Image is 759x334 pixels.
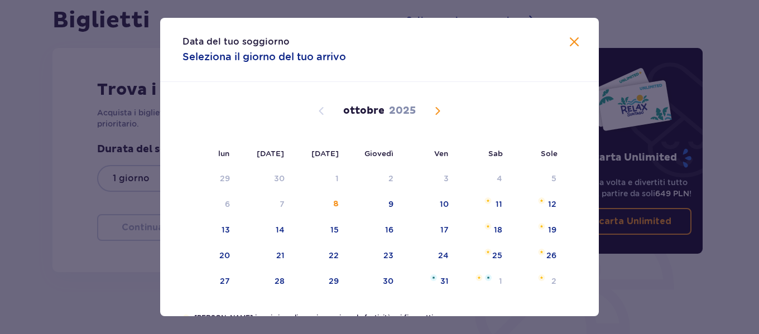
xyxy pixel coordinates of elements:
[220,277,230,285] font: 27
[292,218,347,243] td: 15
[343,104,385,117] font: ottobre
[292,167,347,191] td: Data non disponibile. Mercoledì 1 ottobre 2025
[292,269,347,294] td: 29
[364,149,393,158] font: Giovedì
[388,200,393,209] font: 9
[551,277,556,285] font: 2
[538,274,545,281] img: Stella arancione
[538,197,545,204] img: Stella arancione
[510,167,564,191] td: Data non disponibile. Domenica 5 ottobre 2025
[434,149,448,158] font: Ven
[568,36,581,50] button: Vicino
[182,244,238,268] td: 20
[238,244,293,268] td: 21
[347,167,402,191] td: Data non disponibile. Giovedì 2 ottobre 2025
[238,218,293,243] td: 14
[238,192,293,217] td: Data non disponibile. Martedì 7 ottobre 2025
[496,200,502,209] font: 11
[548,200,556,209] font: 12
[311,149,339,158] font: [DATE]
[280,200,285,209] font: 7
[546,251,556,260] font: 26
[385,225,393,234] font: 16
[438,251,449,260] font: 24
[440,277,449,285] font: 31
[488,149,503,158] font: Sab
[274,174,285,183] font: 30
[219,251,230,260] font: 20
[551,174,556,183] font: 5
[510,269,564,294] td: Stella arancione2
[484,223,492,230] img: Stella arancione
[388,174,393,183] font: 2
[347,192,402,217] td: 9
[389,104,416,117] font: 2025
[401,244,457,268] td: 24
[335,174,339,183] font: 1
[510,218,564,243] td: Stella arancione19
[499,277,502,285] font: 1
[276,225,285,234] font: 14
[347,244,402,268] td: 23
[329,251,339,260] font: 22
[475,274,483,281] img: Stella arancione
[383,251,393,260] font: 23
[275,277,285,285] font: 28
[510,244,564,268] td: Stella arancione26
[383,277,393,285] font: 30
[333,200,339,208] font: 8
[222,225,230,234] font: 13
[347,269,402,294] td: 30
[347,218,402,243] td: 16
[538,249,545,255] img: Stella arancione
[292,244,347,268] td: 22
[401,167,457,191] td: Data non disponibile. Venerdì 3 ottobre 2025
[457,218,511,243] td: Stella arancione18
[430,274,437,281] img: Stella blu
[220,174,230,183] font: 29
[182,314,190,321] img: Stella arancione
[182,269,238,294] td: 27
[182,36,290,47] font: Data del tuo soggiorno
[401,192,457,217] td: 10
[257,149,284,158] font: [DATE]
[194,313,453,322] font: [PERSON_NAME] in cui si applicano i prezzi per le festività o i fine settimana.
[538,223,545,230] img: Stella arancione
[218,149,229,158] font: lun
[401,269,457,294] td: Stella blu31
[182,51,346,62] font: Seleziona il giorno del tuo arrivo
[401,218,457,243] td: 17
[440,200,449,209] font: 10
[510,192,564,217] td: Stella arancione12
[225,200,230,209] font: 6
[497,174,502,183] font: 4
[457,167,511,191] td: Data non disponibile. Sabato 4 ottobre 2025
[444,174,449,183] font: 3
[329,277,339,285] font: 29
[182,218,238,243] td: 13
[238,269,293,294] td: 28
[548,225,556,234] font: 19
[541,149,558,158] font: Sole
[485,274,492,281] img: Stella blu
[457,269,511,294] td: Stella arancioneStella blu1
[238,167,293,191] td: Data non disponibile. Martedì 30 settembre 2025
[182,167,238,191] td: Data non disponibile. Lunedì 29 settembre 2025
[330,225,339,234] font: 15
[457,192,511,217] td: Stella arancione11
[276,251,285,260] font: 21
[494,225,502,234] font: 18
[440,225,449,234] font: 17
[484,197,492,204] img: Stella arancione
[457,244,511,268] td: Stella arancione25
[292,192,347,217] td: 8
[492,251,502,260] font: 25
[431,104,444,118] button: Il mese prossimo
[182,192,238,217] td: Data non disponibile. Lunedì 6 ottobre 2025
[315,104,328,118] button: Mese precedente
[484,249,492,255] img: Stella arancione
